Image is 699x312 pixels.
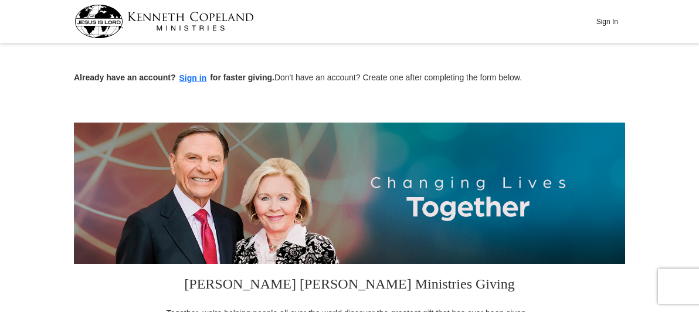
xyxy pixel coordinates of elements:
button: Sign in [176,72,211,85]
img: kcm-header-logo.svg [74,5,254,38]
h3: [PERSON_NAME] [PERSON_NAME] Ministries Giving [159,264,540,307]
p: Don't have an account? Create one after completing the form below. [74,72,625,85]
strong: Already have an account? for faster giving. [74,73,274,82]
button: Sign In [589,12,625,30]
